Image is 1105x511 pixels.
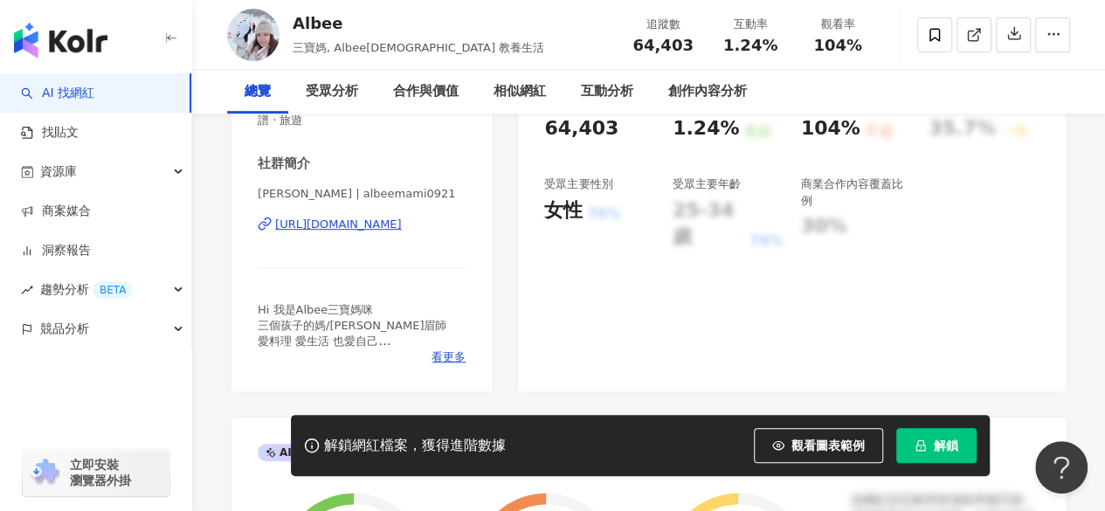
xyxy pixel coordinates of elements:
span: Hi 我是Albee三寶媽咪 三個孩子的媽/[PERSON_NAME]眉師 愛料理 愛生活 也愛自己 Youtube、粉專🔎Albee三寶媽 臉書好物社團🔎初心好日子 商案合作請洽信箱： 👉[E... [258,303,446,475]
span: [PERSON_NAME] | albeemami0921 [258,186,466,202]
span: lock [915,439,927,452]
span: 資源庫 [40,152,77,191]
img: KOL Avatar [227,9,280,61]
div: 64,403 [544,115,618,142]
div: Albee [293,12,544,34]
div: 商業合作內容覆蓋比例 [801,176,912,208]
span: 104% [813,37,862,54]
div: 社群簡介 [258,155,310,173]
span: 觀看圖表範例 [791,438,865,452]
div: 合作與價值 [393,81,459,102]
span: 三寶媽, Albee[DEMOGRAPHIC_DATA] 教養生活 [293,41,544,54]
button: 觀看圖表範例 [754,428,883,463]
div: 創作內容分析 [668,81,747,102]
a: searchAI 找網紅 [21,85,94,102]
span: 64,403 [632,36,693,54]
button: 解鎖 [896,428,977,463]
span: rise [21,284,33,296]
span: 立即安裝 瀏覽器外掛 [70,457,131,488]
a: chrome extension立即安裝 瀏覽器外掛 [23,449,169,496]
div: 受眾主要年齡 [673,176,741,192]
span: 解鎖 [934,438,958,452]
a: 找貼文 [21,124,79,142]
div: 104% [801,115,860,142]
div: 解鎖網紅檔案，獲得進階數據 [324,437,506,455]
div: 女性 [544,197,583,224]
span: 競品分析 [40,309,89,349]
a: 商案媒合 [21,203,91,220]
div: 相似網紅 [494,81,546,102]
div: 互動分析 [581,81,633,102]
div: 受眾分析 [306,81,358,102]
div: 總覽 [245,81,271,102]
div: 追蹤數 [630,16,696,33]
span: 看更多 [432,349,466,365]
span: 趨勢分析 [40,270,133,309]
img: logo [14,23,107,58]
a: 洞察報告 [21,242,91,259]
div: 受眾主要性別 [544,176,612,192]
a: [URL][DOMAIN_NAME] [258,217,466,232]
span: 1.24% [723,37,777,54]
div: 1.24% [673,115,739,142]
div: 互動率 [717,16,784,33]
img: chrome extension [28,459,62,487]
div: [URL][DOMAIN_NAME] [275,217,402,232]
div: 觀看率 [805,16,871,33]
div: BETA [93,281,133,299]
